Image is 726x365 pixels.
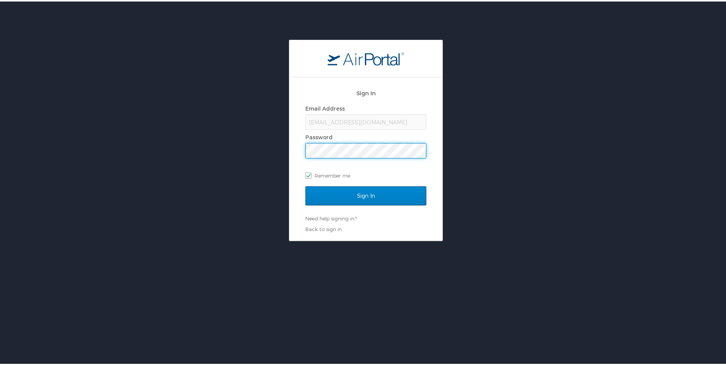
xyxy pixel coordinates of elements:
a: Need help signing in? [305,214,357,220]
label: Password [305,132,333,139]
label: Email Address [305,104,345,110]
img: logo [328,50,404,64]
h2: Sign In [305,87,426,96]
label: Remember me [305,168,426,180]
a: Back to sign in [305,225,342,231]
input: Sign In [305,185,426,204]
